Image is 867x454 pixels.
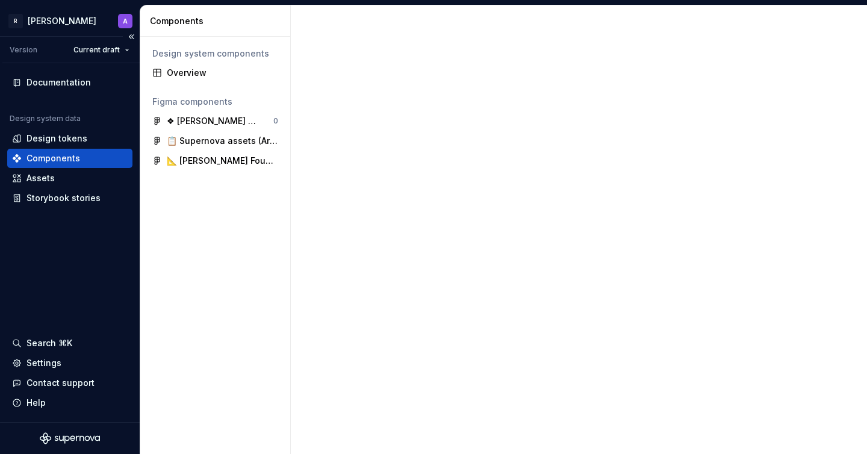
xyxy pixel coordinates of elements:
div: Design system data [10,114,81,123]
a: Design tokens [7,129,132,148]
div: Design system components [152,48,278,60]
div: Assets [26,172,55,184]
div: Components [150,15,285,27]
div: 📋 Supernova assets (Archive) [167,135,278,147]
div: Overview [167,67,278,79]
span: Current draft [73,45,120,55]
div: Design tokens [26,132,87,145]
div: Help [26,397,46,409]
a: 📋 Supernova assets (Archive) [148,131,283,151]
div: Documentation [26,76,91,89]
a: ❖ [PERSON_NAME] Components0 [148,111,283,131]
a: Components [7,149,132,168]
div: Contact support [26,377,95,389]
a: Settings [7,353,132,373]
button: Help [7,393,132,412]
a: 📐 [PERSON_NAME] Foundations [148,151,283,170]
div: A [123,16,128,26]
div: Figma components [152,96,278,108]
a: Documentation [7,73,132,92]
button: Collapse sidebar [123,28,140,45]
button: Current draft [68,42,135,58]
div: [PERSON_NAME] [28,15,96,27]
div: Components [26,152,80,164]
a: Storybook stories [7,188,132,208]
button: Search ⌘K [7,334,132,353]
a: Overview [148,63,283,82]
div: Search ⌘K [26,337,72,349]
div: 📐 [PERSON_NAME] Foundations [167,155,278,167]
div: Storybook stories [26,192,101,204]
div: ❖ [PERSON_NAME] Components [167,115,256,127]
div: Version [10,45,37,55]
button: Contact support [7,373,132,393]
svg: Supernova Logo [40,432,100,444]
div: Settings [26,357,61,369]
div: 0 [273,116,278,126]
div: R [8,14,23,28]
button: R[PERSON_NAME]A [2,8,137,34]
a: Assets [7,169,132,188]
